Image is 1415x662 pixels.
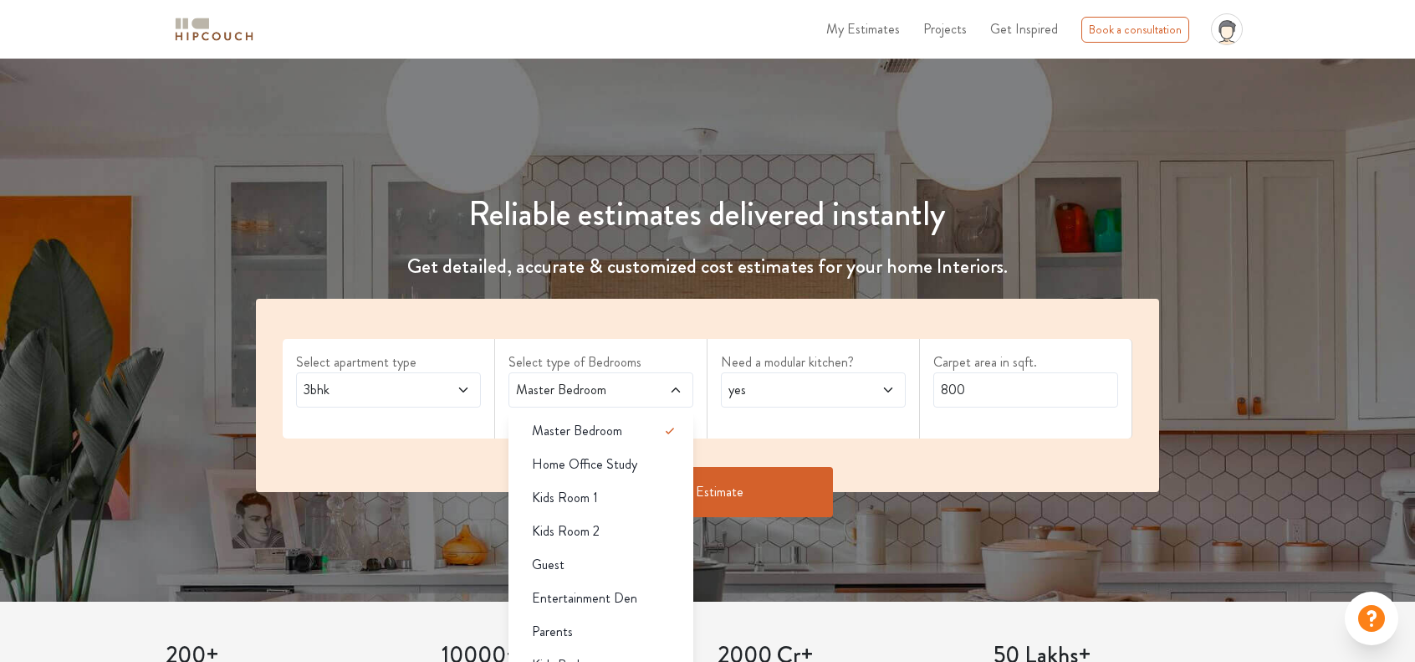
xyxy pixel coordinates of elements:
span: Master Bedroom [513,380,640,400]
h1: Reliable estimates delivered instantly [246,194,1169,234]
span: My Estimates [826,19,900,38]
span: Projects [923,19,967,38]
span: logo-horizontal.svg [172,11,256,49]
img: logo-horizontal.svg [172,15,256,44]
span: 3bhk [300,380,427,400]
span: Guest [532,555,564,575]
span: Home Office Study [532,454,637,475]
span: Kids Room 2 [532,521,600,541]
span: Parents [532,622,573,642]
h4: Get detailed, accurate & customized cost estimates for your home Interiors. [246,254,1169,279]
label: Need a modular kitchen? [721,352,906,372]
div: Book a consultation [1081,17,1189,43]
label: Select type of Bedrooms [508,352,693,372]
label: Select apartment type [296,352,481,372]
span: Entertainment Den [532,588,637,608]
button: Get Estimate [582,467,833,517]
span: Kids Room 1 [532,488,598,508]
span: yes [725,380,852,400]
span: Get Inspired [990,19,1058,38]
span: Master Bedroom [532,421,622,441]
input: Enter area sqft [933,372,1118,408]
div: select 2 more room(s) [508,408,693,425]
label: Carpet area in sqft. [933,352,1118,372]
